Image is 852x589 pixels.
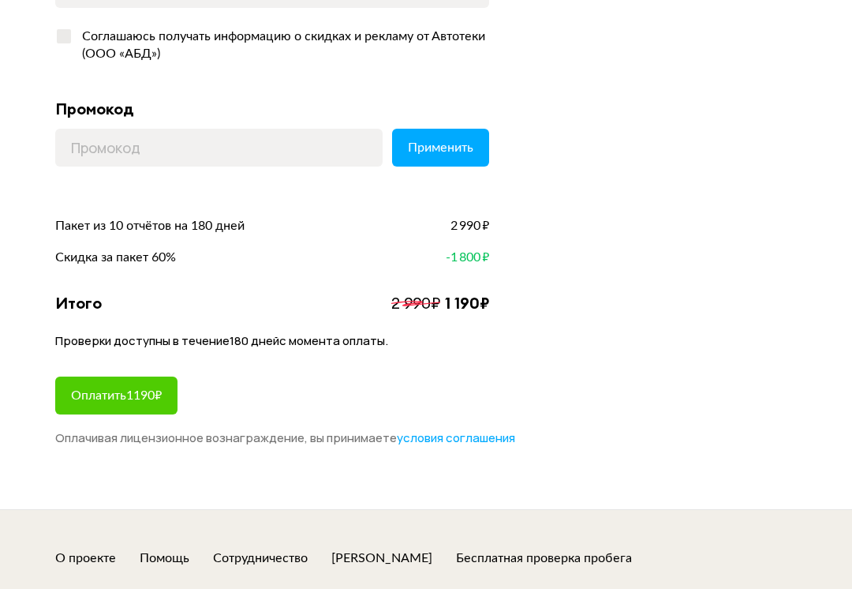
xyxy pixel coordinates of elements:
[408,142,473,155] span: Применить
[392,129,489,167] button: Применить
[450,218,489,235] span: 2 990 ₽
[55,218,245,235] span: Пакет из 10 отчётов на 180 дней
[445,294,489,314] div: 1 190 ₽
[55,430,515,447] span: Оплачивая лицензионное вознаграждение, вы принимаете
[397,430,515,447] span: условия соглашения
[331,550,432,568] a: [PERSON_NAME]
[55,334,489,358] p: Проверки доступны в течение 180 дней с момента оплаты.
[456,550,632,568] a: Бесплатная проверка пробега
[55,129,383,167] input: Промокод
[55,99,489,120] div: Промокод
[55,249,176,267] span: Скидка за пакет 60%
[446,249,489,267] span: -1 800 ₽
[55,377,177,415] button: Оплатить1190₽
[55,294,102,314] div: Итого
[397,431,515,447] a: условия соглашения
[71,390,162,403] span: Оплатить 1190 ₽
[140,550,189,568] a: Помощь
[213,550,308,568] a: Сотрудничество
[73,28,489,63] div: Соглашаюсь получать информацию о скидках и рекламу от Автотеки (ООО «АБД»)
[55,550,116,568] a: О проекте
[391,294,440,313] span: 2 990 ₽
